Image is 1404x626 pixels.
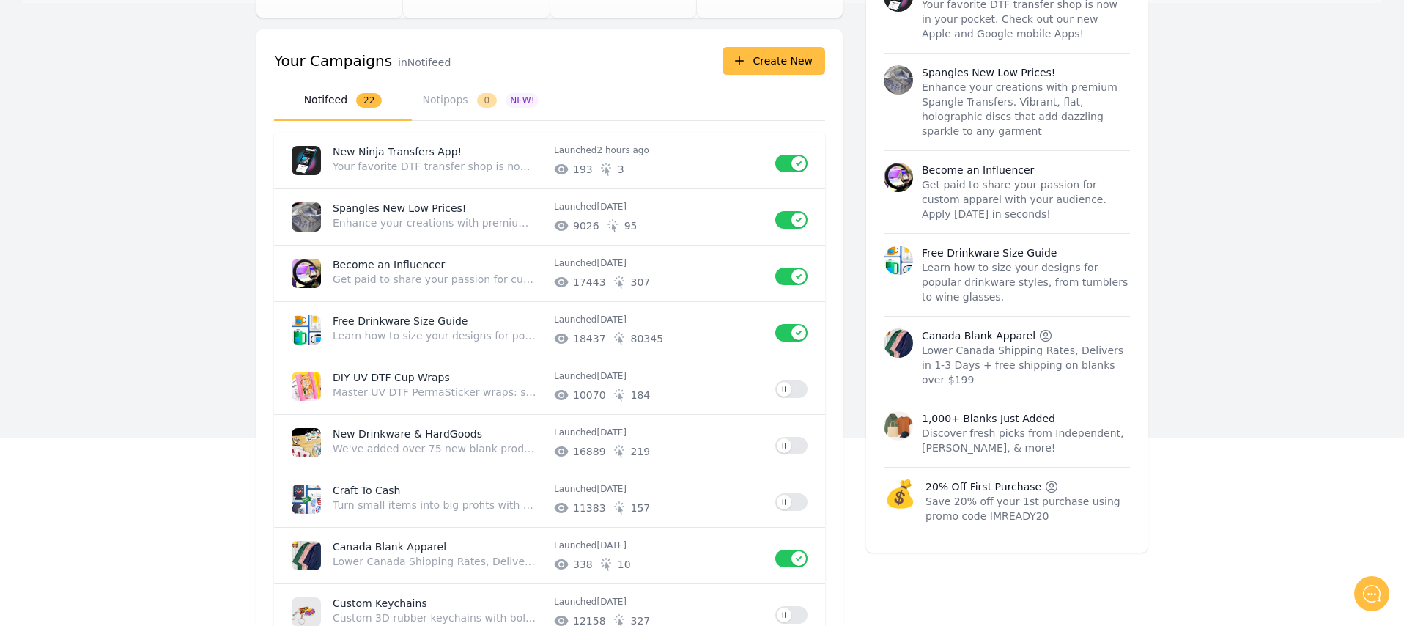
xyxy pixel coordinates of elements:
[596,314,627,325] time: 2025-07-17T12:59:48.225Z
[506,93,539,108] span: NEW!
[925,494,1130,523] p: Save 20% off your 1st purchase using promo code IMREADY20
[412,81,550,121] button: Notipops0NEW!
[333,257,542,272] p: Become an Influencer
[333,159,536,174] p: Your favorite DTF transfer shop is now in your pocket. Check out our new Apple and Google mobile ...
[618,557,631,572] span: # of unique clicks
[624,218,638,233] span: # of unique clicks
[922,260,1130,304] p: Learn how to size your designs for popular drinkware styles, from tumblers to wine glasses.
[922,65,1055,80] p: Spangles New Low Prices!
[554,483,764,495] p: Launched
[573,331,606,346] span: # of unique impressions
[631,275,651,290] span: # of unique clicks
[274,528,825,583] a: Canada Blank ApparelLower Canada Shipping Rates, Delivers in 1-3 Days + free shipping on blanks o...
[12,112,281,143] button: New conversation
[398,55,451,70] p: in Notifeed
[573,501,606,515] span: # of unique impressions
[333,328,536,343] p: Learn how to size your designs for popular drinkware styles, from tumblers to wine glasses.
[922,177,1130,221] p: Get paid to share your passion for custom apparel with your audience. Apply [DATE] in seconds!
[274,358,825,414] a: DIY UV DTF Cup WrapsMaster UV DTF PermaSticker wraps: size designs, apply without air bubbles, an...
[925,479,1041,494] p: 20% Off First Purchase
[596,258,627,268] time: 2025-07-18T18:44:57.675Z
[333,540,542,554] p: Canada Blank Apparel
[618,162,624,177] span: # of unique clicks
[596,540,627,550] time: 2025-06-16T17:49:25.543Z
[631,444,651,459] span: # of unique clicks
[95,122,176,133] span: New conversation
[333,385,536,399] p: Master UV DTF PermaSticker wraps: size designs, apply without air bubbles, and press like a pro.
[274,51,392,71] h3: Your Campaigns
[573,218,599,233] span: # of unique impressions
[333,272,536,287] p: Get paid to share your passion for custom apparel with your audience. Apply [DATE] in seconds!
[596,202,627,212] time: 2025-08-01T20:27:06.612Z
[631,331,664,346] span: # of unique clicks
[922,163,1034,177] p: Become an Influencer
[596,427,627,438] time: 2025-07-08T15:33:20.756Z
[554,257,764,269] p: Launched
[333,427,542,441] p: New Drinkware & HardGoods
[274,133,825,188] a: New Ninja Transfers App!Your favorite DTF transfer shop is now in your pocket. Check out our new ...
[333,483,542,498] p: Craft To Cash
[333,441,536,456] p: We've added over 75 new blank products to our Drinkware & Hardgoods category. Shop Now
[554,370,764,382] p: Launched
[554,144,764,156] p: Launched
[596,484,627,494] time: 2025-07-01T13:34:44.833Z
[573,275,606,290] span: # of unique impressions
[554,201,764,213] p: Launched
[922,328,1035,343] p: Canada Blank Apparel
[333,554,536,569] p: Lower Canada Shipping Rates, Delivers in 1-3 Days + free shipping on blanks over $199
[554,427,764,438] p: Launched
[1354,576,1389,611] iframe: gist-messenger-bubble-iframe
[274,189,825,245] a: Spangles New Low Prices!Enhance your creations with premium Spangle Transfers. Vibrant, flat, hol...
[554,540,764,551] p: Launched
[631,501,651,515] span: # of unique clicks
[333,611,536,625] p: Custom 3D rubber keychains with bold detail—perfect for promos and everyday use.
[274,81,412,121] button: Notifeed22
[274,246,825,301] a: Become an InfluencerGet paid to share your passion for custom apparel with your audience. Apply [...
[477,93,498,108] span: 0
[333,216,536,230] p: Enhance your creations with premium Spangle Transfers. Vibrant, flat, holographic discs that add ...
[573,557,593,572] span: # of unique impressions
[573,388,606,402] span: # of unique impressions
[274,81,825,121] nav: Tabs
[333,498,536,512] p: Turn small items into big profits with this free DTF guide—includes steps, costs, and templates.
[554,596,764,608] p: Launched
[573,444,606,459] span: # of unique impressions
[922,246,1057,260] p: Free Drinkware Size Guide
[723,47,825,75] button: Create New
[631,388,651,402] span: # of unique clicks
[122,512,185,522] span: We run on Gist
[333,596,542,611] p: Custom Keychains
[356,93,382,108] span: 22
[573,162,593,177] span: # of unique impressions
[333,201,542,216] p: Spangles New Low Prices!
[333,144,542,159] p: New Ninja Transfers App!
[884,479,917,523] span: 💰
[596,145,649,155] time: 2025-08-13T16:11:55.709Z
[922,80,1130,139] p: Enhance your creations with premium Spangle Transfers. Vibrant, flat, holographic discs that add ...
[274,471,825,527] a: Craft To CashTurn small items into big profits with this free DTF guide—includes steps, costs, an...
[596,371,627,381] time: 2025-07-09T18:07:57.753Z
[274,415,825,471] a: New Drinkware & HardGoodsWe've added over 75 new blank products to our Drinkware & Hardgoods cate...
[554,314,764,325] p: Launched
[333,370,542,385] p: DIY UV DTF Cup Wraps
[274,302,825,358] a: Free Drinkware Size GuideLearn how to size your designs for popular drinkware styles, from tumble...
[922,343,1130,387] p: Lower Canada Shipping Rates, Delivers in 1-3 Days + free shipping on blanks over $199
[596,597,627,607] time: 2025-06-05T21:11:03.281Z
[333,314,542,328] p: Free Drinkware Size Guide
[922,411,1055,426] p: 1,000+ Blanks Just Added
[922,426,1130,455] p: Discover fresh picks from Independent, [PERSON_NAME], & more!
